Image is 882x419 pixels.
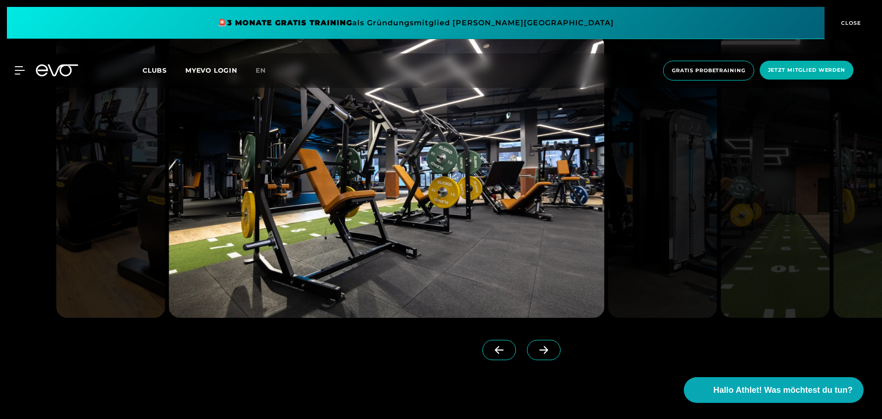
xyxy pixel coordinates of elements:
[256,65,277,76] a: en
[185,66,237,75] a: MYEVO LOGIN
[143,66,185,75] a: Clubs
[721,34,830,318] img: evofitness
[169,34,604,318] img: evofitness
[143,66,167,75] span: Clubs
[56,34,165,318] img: evofitness
[256,66,266,75] span: en
[825,7,875,39] button: CLOSE
[672,67,745,75] span: Gratis Probetraining
[608,34,717,318] img: evofitness
[660,61,757,80] a: Gratis Probetraining
[839,19,861,27] span: CLOSE
[768,66,845,74] span: Jetzt Mitglied werden
[713,384,853,396] span: Hallo Athlet! Was möchtest du tun?
[684,377,864,403] button: Hallo Athlet! Was möchtest du tun?
[757,61,856,80] a: Jetzt Mitglied werden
